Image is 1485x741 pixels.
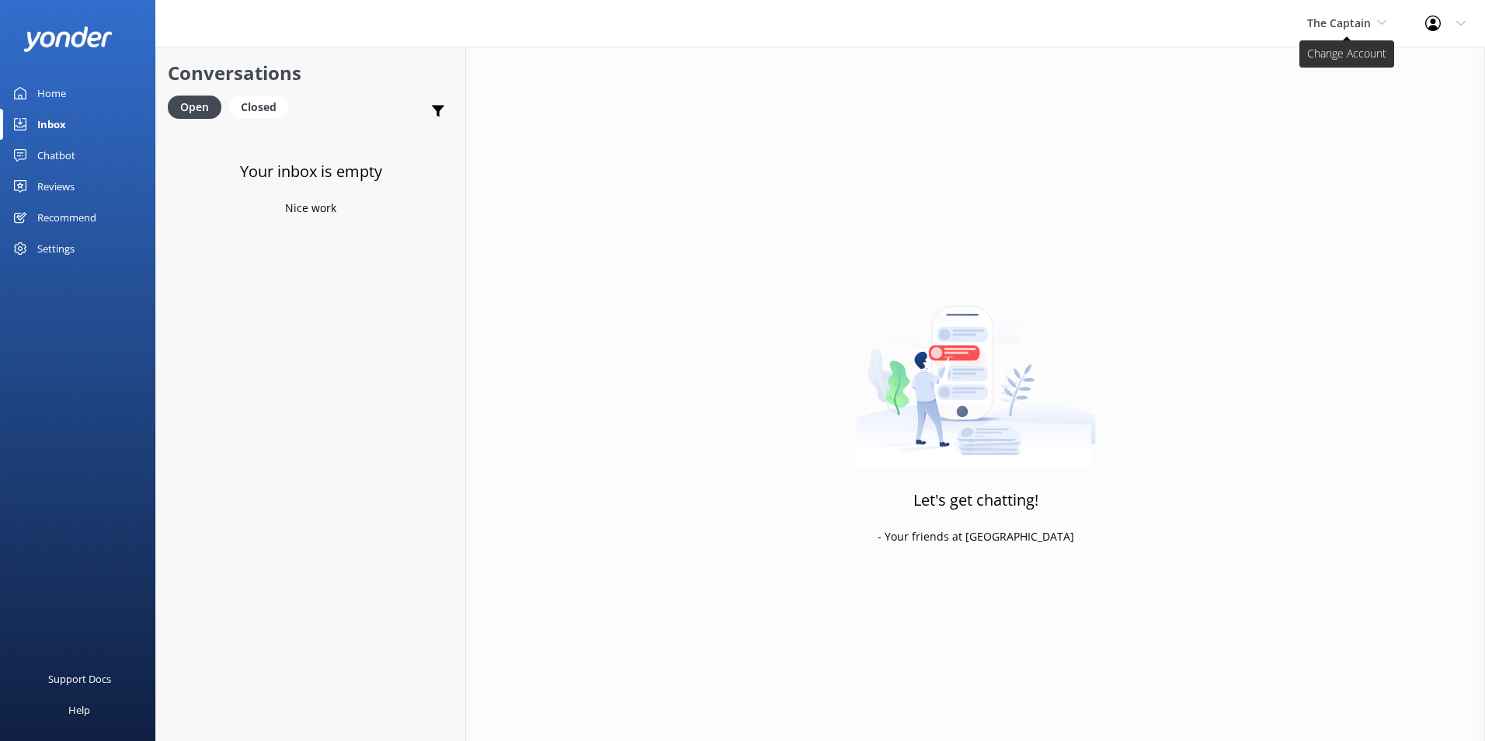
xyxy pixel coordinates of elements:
a: Open [168,98,229,115]
div: Open [168,96,221,119]
div: Reviews [37,171,75,202]
a: Closed [229,98,296,115]
img: artwork of a man stealing a conversation from at giant smartphone [856,273,1096,468]
h3: Your inbox is empty [240,159,382,184]
div: Closed [229,96,288,119]
div: Help [68,694,90,725]
p: Nice work [285,200,336,217]
h3: Let's get chatting! [913,488,1038,513]
h2: Conversations [168,58,454,88]
div: Home [37,78,66,109]
img: yonder-white-logo.png [23,26,113,52]
p: - Your friends at [GEOGRAPHIC_DATA] [878,528,1074,545]
span: The Captain [1307,16,1371,30]
div: Chatbot [37,140,75,171]
div: Recommend [37,202,96,233]
div: Inbox [37,109,66,140]
div: Settings [37,233,75,264]
div: Support Docs [48,663,111,694]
